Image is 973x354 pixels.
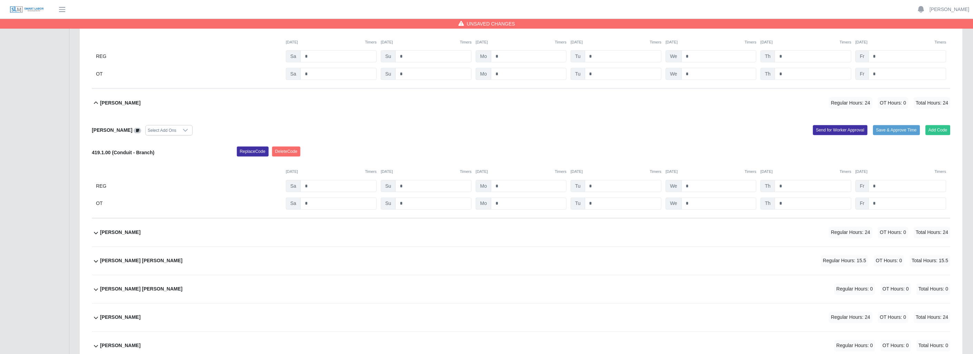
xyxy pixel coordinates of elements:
span: OT Hours: 0 [878,97,908,109]
b: [PERSON_NAME] [PERSON_NAME] [100,286,183,293]
span: Th [761,180,775,192]
span: Th [761,50,775,62]
span: Regular Hours: 24 [829,227,873,238]
b: 419.1.00 (Conduit - Branch) [92,150,154,155]
div: [DATE] [381,39,472,45]
div: [DATE] [666,39,757,45]
span: Sa [286,180,301,192]
div: [DATE] [761,169,851,175]
b: [PERSON_NAME] [PERSON_NAME] [100,257,183,265]
span: Su [381,198,396,210]
span: Sa [286,50,301,62]
button: Timers [745,39,757,45]
span: Fr [856,50,869,62]
button: Timers [365,169,377,175]
span: Fr [856,198,869,210]
span: Total Hours: 24 [914,312,951,323]
div: [DATE] [286,39,377,45]
div: [DATE] [381,169,472,175]
button: Timers [650,39,662,45]
img: SLM Logo [10,6,44,13]
button: Send for Worker Approval [813,125,868,135]
span: OT Hours: 0 [881,340,911,352]
button: DeleteCode [272,147,301,156]
button: [PERSON_NAME] Regular Hours: 24 OT Hours: 0 Total Hours: 24 [92,304,951,332]
span: We [666,50,682,62]
span: Th [761,68,775,80]
span: Mo [476,68,491,80]
div: OT [96,198,282,210]
span: We [666,198,682,210]
button: Timers [935,169,946,175]
span: Total Hours: 24 [914,227,951,238]
span: We [666,68,682,80]
button: Save & Approve Time [873,125,920,135]
div: [DATE] [476,169,567,175]
button: Timers [650,169,662,175]
span: OT Hours: 0 [874,255,904,267]
div: [DATE] [761,39,851,45]
div: REG [96,180,282,192]
a: View/Edit Notes [134,127,141,133]
button: [PERSON_NAME] Regular Hours: 24 OT Hours: 0 Total Hours: 24 [92,219,951,247]
span: Tu [571,198,585,210]
span: Tu [571,50,585,62]
div: OT [96,68,282,80]
b: [PERSON_NAME] [100,229,141,236]
span: Fr [856,68,869,80]
span: Mo [476,198,491,210]
span: Regular Hours: 0 [835,284,875,295]
span: Mo [476,50,491,62]
button: [PERSON_NAME] [PERSON_NAME] Regular Hours: 15.5 OT Hours: 0 Total Hours: 15.5 [92,247,951,275]
div: [DATE] [856,39,946,45]
b: [PERSON_NAME] [92,127,132,133]
span: Total Hours: 24 [914,97,951,109]
span: OT Hours: 0 [878,312,908,323]
div: [DATE] [571,39,662,45]
button: Timers [840,169,851,175]
b: [PERSON_NAME] [100,99,141,107]
div: [DATE] [666,169,757,175]
span: Total Hours: 15.5 [910,255,951,267]
div: [DATE] [286,169,377,175]
div: [DATE] [856,169,946,175]
button: ReplaceCode [237,147,269,156]
span: Mo [476,180,491,192]
button: Timers [555,169,567,175]
span: We [666,180,682,192]
span: Regular Hours: 24 [829,312,873,323]
div: [DATE] [571,169,662,175]
button: Timers [840,39,851,45]
button: Timers [555,39,567,45]
b: [PERSON_NAME] [100,342,141,350]
button: Timers [745,169,757,175]
button: Timers [935,39,946,45]
span: Total Hours: 0 [917,284,951,295]
button: Timers [460,169,472,175]
span: OT Hours: 0 [881,284,911,295]
button: Timers [460,39,472,45]
span: Fr [856,180,869,192]
a: [PERSON_NAME] [930,6,970,13]
button: Timers [365,39,377,45]
span: Tu [571,68,585,80]
b: [PERSON_NAME] [100,314,141,321]
div: REG [96,50,282,62]
span: Sa [286,198,301,210]
button: [PERSON_NAME] Regular Hours: 24 OT Hours: 0 Total Hours: 24 [92,89,951,117]
span: Regular Hours: 15.5 [821,255,868,267]
span: Su [381,180,396,192]
span: Su [381,50,396,62]
span: Th [761,198,775,210]
button: [PERSON_NAME] [PERSON_NAME] Regular Hours: 0 OT Hours: 0 Total Hours: 0 [92,275,951,303]
span: Regular Hours: 0 [835,340,875,352]
span: Sa [286,68,301,80]
span: Unsaved Changes [467,20,515,27]
span: Total Hours: 0 [917,340,951,352]
div: [DATE] [476,39,567,45]
div: Select Add Ons [146,126,179,135]
button: Add Code [926,125,951,135]
span: OT Hours: 0 [878,227,908,238]
span: Tu [571,180,585,192]
span: Su [381,68,396,80]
